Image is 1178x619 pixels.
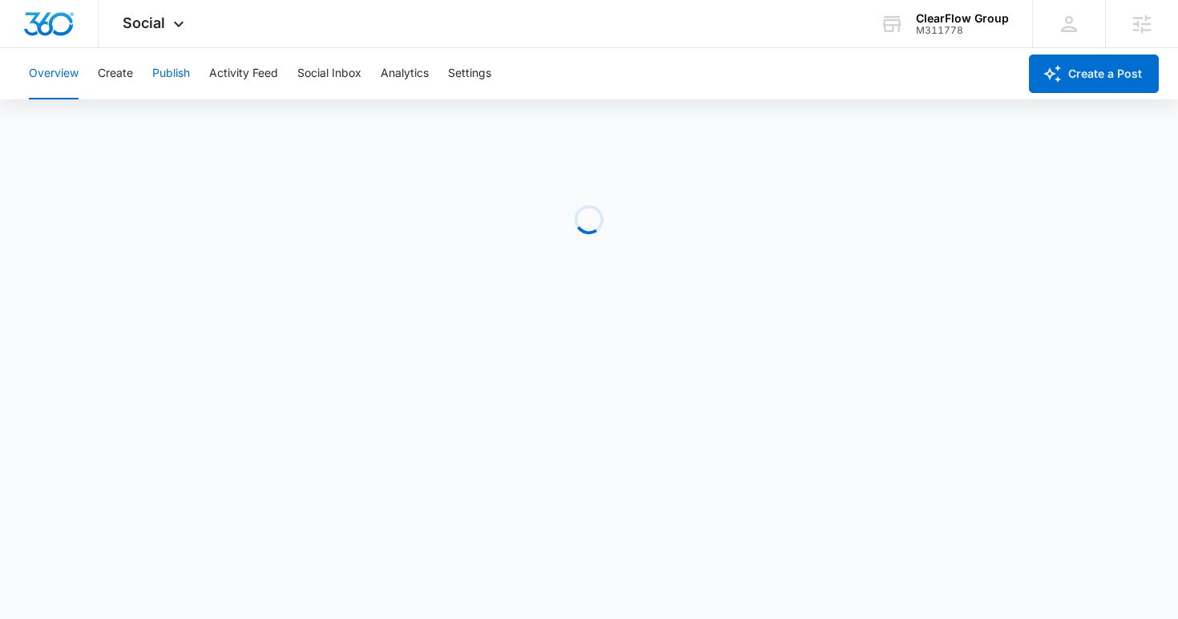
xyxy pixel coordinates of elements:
button: Activity Feed [209,48,278,99]
div: account name [916,12,1009,25]
button: Analytics [381,48,429,99]
button: Create [98,48,133,99]
button: Publish [152,48,190,99]
button: Social Inbox [297,48,361,99]
button: Overview [29,48,79,99]
button: Create a Post [1029,55,1159,93]
span: Social [123,14,165,31]
button: Settings [448,48,491,99]
div: account id [916,25,1009,36]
